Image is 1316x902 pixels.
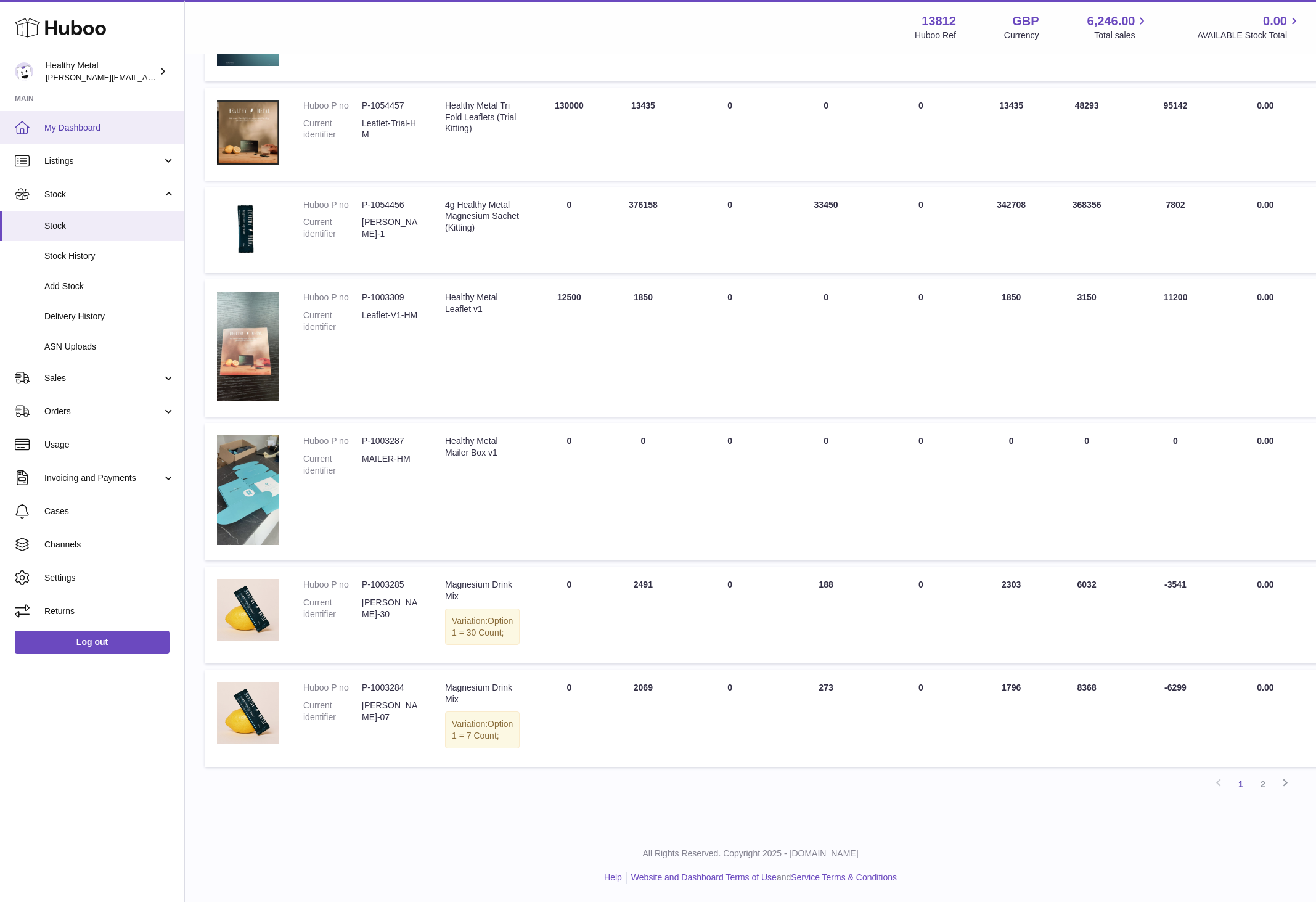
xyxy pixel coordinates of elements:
[680,187,780,274] td: 0
[44,605,175,617] span: Returns
[445,609,520,646] div: Variation:
[445,292,520,315] div: Healthy Metal Leaflet v1
[970,670,1053,767] td: 1796
[303,199,362,211] dt: Huboo P no
[303,100,362,112] dt: Huboo P no
[918,436,923,446] span: 0
[303,310,362,333] dt: Current identifier
[606,423,680,560] td: 0
[44,250,175,262] span: Stock History
[918,292,923,302] span: 0
[1197,13,1301,41] a: 0.00 AVAILABLE Stock Total
[303,579,362,591] dt: Huboo P no
[303,216,362,240] dt: Current identifier
[680,88,780,181] td: 0
[46,72,247,82] span: [PERSON_NAME][EMAIL_ADDRESS][DOMAIN_NAME]
[217,682,279,744] img: product image
[217,435,279,545] img: product image
[44,281,175,292] span: Add Stock
[1230,773,1252,795] a: 1
[780,423,872,560] td: 0
[1121,670,1231,767] td: -6299
[362,682,420,694] dd: P-1003284
[44,122,175,134] span: My Dashboard
[532,567,606,664] td: 0
[780,670,872,767] td: 273
[1252,773,1274,795] a: 2
[303,118,362,141] dt: Current identifier
[918,100,923,110] span: 0
[532,279,606,417] td: 12500
[1257,292,1273,302] span: 0.00
[1053,567,1121,664] td: 6032
[362,579,420,591] dd: P-1003285
[44,406,162,417] span: Orders
[445,682,520,705] div: Magnesium Drink Mix
[1121,88,1231,181] td: 95142
[362,199,420,211] dd: P-1054456
[1053,423,1121,560] td: 0
[606,279,680,417] td: 1850
[970,423,1053,560] td: 0
[44,372,162,384] span: Sales
[15,631,170,653] a: Log out
[362,118,420,141] dd: Leaflet-Trial-HM
[970,567,1053,664] td: 2303
[1263,13,1287,30] span: 0.00
[44,506,175,517] span: Cases
[1121,423,1231,560] td: 0
[195,848,1306,859] p: All Rights Reserved. Copyright 2025 - [DOMAIN_NAME]
[44,311,175,322] span: Delivery History
[362,310,420,333] dd: Leaflet-V1-HM
[303,700,362,723] dt: Current identifier
[362,292,420,303] dd: P-1003309
[445,100,520,135] div: Healthy Metal Tri Fold Leaflets (Trial Kitting)
[922,13,956,30] strong: 13812
[1053,279,1121,417] td: 3150
[1257,200,1273,210] span: 0.00
[303,682,362,694] dt: Huboo P no
[1197,30,1301,41] span: AVAILABLE Stock Total
[44,439,175,451] span: Usage
[303,597,362,620] dt: Current identifier
[44,189,162,200] span: Stock
[1053,187,1121,274] td: 368356
[532,423,606,560] td: 0
[631,872,777,882] a: Website and Dashboard Terms of Use
[44,155,162,167] span: Listings
[303,453,362,477] dt: Current identifier
[680,279,780,417] td: 0
[627,872,897,884] li: and
[362,597,420,620] dd: [PERSON_NAME]-30
[1257,436,1273,446] span: 0.00
[1257,580,1273,589] span: 0.00
[217,199,279,258] img: product image
[362,100,420,112] dd: P-1054457
[362,453,420,477] dd: MAILER-HM
[1121,567,1231,664] td: -3541
[918,580,923,589] span: 0
[915,30,956,41] div: Huboo Ref
[362,700,420,723] dd: [PERSON_NAME]-07
[532,670,606,767] td: 0
[1012,13,1039,30] strong: GBP
[780,187,872,274] td: 33450
[606,567,680,664] td: 2491
[44,472,162,484] span: Invoicing and Payments
[217,292,279,401] img: product image
[445,579,520,602] div: Magnesium Drink Mix
[445,711,520,748] div: Variation:
[15,62,33,81] img: jose@healthy-metal.com
[1257,100,1273,110] span: 0.00
[303,435,362,447] dt: Huboo P no
[44,341,175,353] span: ASN Uploads
[452,616,513,638] span: Option 1 = 30 Count;
[606,88,680,181] td: 13435
[606,670,680,767] td: 2069
[918,200,923,210] span: 0
[970,279,1053,417] td: 1850
[791,872,897,882] a: Service Terms & Conditions
[44,220,175,232] span: Stock
[1004,30,1039,41] div: Currency
[44,572,175,584] span: Settings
